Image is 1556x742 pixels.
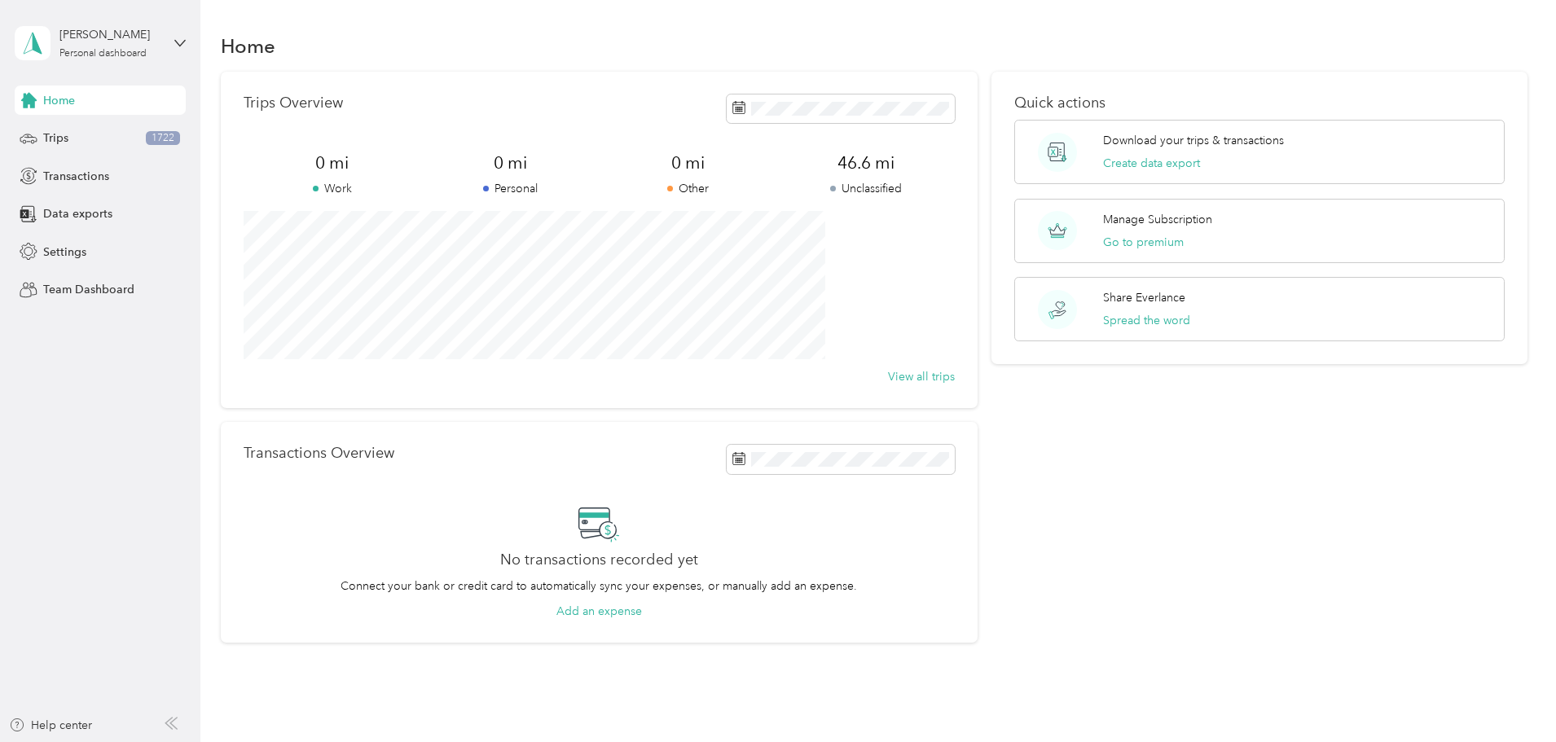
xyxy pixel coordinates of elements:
div: [PERSON_NAME] [59,26,161,43]
button: Add an expense [556,603,642,620]
button: Spread the word [1103,312,1190,329]
span: Data exports [43,205,112,222]
span: Transactions [43,168,109,185]
span: 0 mi [244,151,421,174]
p: Unclassified [776,180,954,197]
span: Settings [43,244,86,261]
p: Personal [421,180,599,197]
h2: No transactions recorded yet [500,551,698,569]
p: Other [599,180,776,197]
p: Manage Subscription [1103,211,1212,228]
button: View all trips [888,368,955,385]
p: Quick actions [1014,94,1505,112]
iframe: Everlance-gr Chat Button Frame [1465,651,1556,742]
span: 46.6 mi [776,151,954,174]
button: Go to premium [1103,234,1184,251]
p: Transactions Overview [244,445,394,462]
button: Help center [9,717,92,734]
p: Connect your bank or credit card to automatically sync your expenses, or manually add an expense. [341,577,857,595]
span: 0 mi [599,151,776,174]
p: Download your trips & transactions [1103,132,1284,149]
span: 0 mi [421,151,599,174]
span: Home [43,92,75,109]
h1: Home [221,37,275,55]
button: Create data export [1103,155,1200,172]
div: Personal dashboard [59,49,147,59]
p: Work [244,180,421,197]
p: Share Everlance [1103,289,1185,306]
span: 1722 [146,131,180,146]
p: Trips Overview [244,94,343,112]
span: Trips [43,130,68,147]
span: Team Dashboard [43,281,134,298]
